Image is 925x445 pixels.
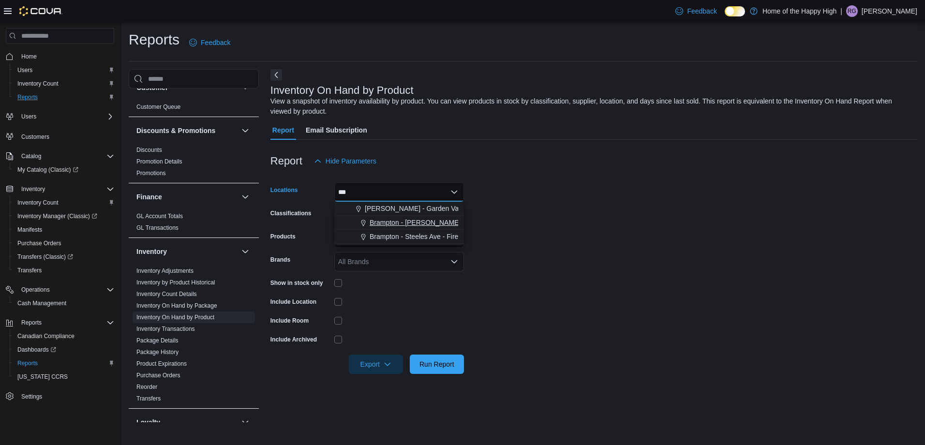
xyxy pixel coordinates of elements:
span: Manifests [14,224,114,236]
button: Finance [239,191,251,203]
span: Feedback [687,6,716,16]
a: Customer Queue [136,104,180,110]
span: Purchase Orders [17,239,61,247]
a: Package Details [136,337,179,344]
label: Locations [270,186,298,194]
a: Cash Management [14,297,70,309]
p: Home of the Happy High [762,5,836,17]
span: Reports [17,359,38,367]
button: Inventory Count [10,77,118,90]
span: Package Details [136,337,179,344]
nav: Complex example [6,45,114,429]
span: Users [14,64,114,76]
span: Settings [21,393,42,400]
button: Loyalty [239,416,251,428]
span: Catalog [17,150,114,162]
span: My Catalog (Classic) [14,164,114,176]
button: Export [349,355,403,374]
a: Package History [136,349,179,356]
button: Operations [17,284,54,296]
span: Inventory Count [14,78,114,89]
span: Settings [17,390,114,402]
span: Dashboards [17,346,56,354]
label: Include Location [270,298,316,306]
a: Discounts [136,147,162,153]
span: Reports [17,317,114,328]
div: View a snapshot of inventory availability by product. You can view products in stock by classific... [270,96,912,117]
button: Users [10,63,118,77]
a: Inventory On Hand by Product [136,314,214,321]
button: Catalog [17,150,45,162]
button: Inventory [17,183,49,195]
a: GL Account Totals [136,213,183,220]
p: | [840,5,842,17]
span: Inventory Adjustments [136,267,194,275]
button: Customers [2,129,118,143]
span: My Catalog (Classic) [17,166,78,174]
span: Export [355,355,397,374]
span: Reports [17,93,38,101]
div: Choose from the following options [334,202,464,244]
a: Users [14,64,36,76]
span: Promotions [136,169,166,177]
span: Users [21,113,36,120]
a: Inventory by Product Historical [136,279,215,286]
h3: Inventory [136,247,167,256]
span: Reports [14,91,114,103]
a: Settings [17,391,46,402]
span: Customer Queue [136,103,180,111]
h3: Inventory On Hand by Product [270,85,414,96]
span: Transfers [136,395,161,402]
span: Transfers (Classic) [14,251,114,263]
span: Brampton - Steeles Ave - Fire & Flower [370,232,487,241]
button: Operations [2,283,118,297]
a: Inventory Transactions [136,326,195,332]
a: Feedback [185,33,234,52]
button: Close list of options [450,188,458,196]
span: Run Report [419,359,454,369]
a: Reports [14,91,42,103]
h1: Reports [129,30,179,49]
a: Transfers [14,265,45,276]
span: Transfers [17,267,42,274]
a: Promotion Details [136,158,182,165]
span: Cash Management [17,299,66,307]
button: Hide Parameters [310,151,380,171]
span: Inventory Count [17,80,59,88]
label: Include Archived [270,336,317,343]
span: Hide Parameters [326,156,376,166]
button: Transfers [10,264,118,277]
button: Brampton - Steeles Ave - Fire & Flower [334,230,464,244]
h3: Loyalty [136,417,160,427]
span: Transfers [14,265,114,276]
span: Home [21,53,37,60]
span: Inventory Count Details [136,290,197,298]
button: [US_STATE] CCRS [10,370,118,384]
span: Feedback [201,38,230,47]
a: Inventory Manager (Classic) [10,209,118,223]
button: Inventory [2,182,118,196]
span: Operations [21,286,50,294]
a: Reorder [136,384,157,390]
button: Run Report [410,355,464,374]
span: Washington CCRS [14,371,114,383]
button: Manifests [10,223,118,237]
span: Discounts [136,146,162,154]
button: Purchase Orders [10,237,118,250]
div: Inventory [129,265,259,408]
button: Inventory [136,247,238,256]
span: Inventory Transactions [136,325,195,333]
span: Users [17,111,114,122]
a: My Catalog (Classic) [14,164,82,176]
button: Discounts & Promotions [239,125,251,136]
button: Cash Management [10,297,118,310]
span: Brampton - [PERSON_NAME] - Fire & Flower [370,218,507,227]
a: Purchase Orders [136,372,180,379]
a: Customers [17,131,53,143]
h3: Finance [136,192,162,202]
span: Dashboards [14,344,114,356]
button: Inventory Count [10,196,118,209]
